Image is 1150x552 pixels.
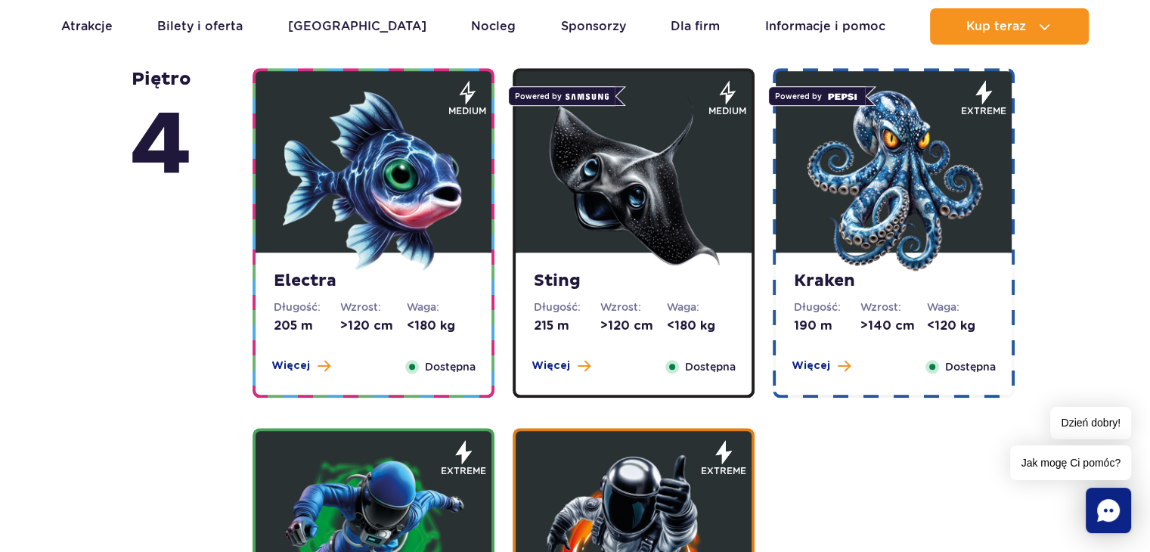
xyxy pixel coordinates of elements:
[61,8,113,45] a: Atrakcje
[407,318,473,334] dd: <180 kg
[927,299,993,315] dt: Waga:
[792,358,830,374] span: Więcej
[768,86,866,106] span: Powered by
[1050,407,1131,439] span: Dzień dobry!
[534,271,733,292] strong: Sting
[561,8,626,45] a: Sponsorzy
[271,358,310,374] span: Więcej
[1086,488,1131,533] div: Chat
[860,318,927,334] dd: >140 cm
[157,8,243,45] a: Bilety i oferta
[1010,445,1131,480] span: Jak mogę Ci pomóc?
[534,299,600,315] dt: Długość:
[667,318,733,334] dd: <180 kg
[441,464,486,478] span: extreme
[708,104,746,118] span: medium
[927,318,993,334] dd: <120 kg
[532,358,570,374] span: Więcej
[543,90,724,271] img: 683e9dd6f19b1268161416.png
[600,299,667,315] dt: Wzrost:
[130,68,192,203] strong: piętro
[425,358,476,375] span: Dostępna
[340,318,407,334] dd: >120 cm
[407,299,473,315] dt: Waga:
[532,358,590,374] button: Więcej
[792,358,851,374] button: Więcej
[448,104,486,118] span: medium
[794,318,860,334] dd: 190 m
[930,8,1089,45] button: Kup teraz
[508,86,615,106] span: Powered by
[685,358,736,375] span: Dostępna
[667,299,733,315] dt: Waga:
[701,464,746,478] span: extreme
[945,358,996,375] span: Dostępna
[130,91,192,203] span: 4
[534,318,600,334] dd: 215 m
[283,90,464,271] img: 683e9dc030483830179588.png
[340,299,407,315] dt: Wzrost:
[803,90,984,271] img: 683e9df96f1c7957131151.png
[274,318,340,334] dd: 205 m
[966,20,1026,33] span: Kup teraz
[274,271,473,292] strong: Electra
[600,318,667,334] dd: >120 cm
[765,8,885,45] a: Informacje i pomoc
[671,8,720,45] a: Dla firm
[794,299,860,315] dt: Długość:
[794,271,993,292] strong: Kraken
[961,104,1006,118] span: extreme
[274,299,340,315] dt: Długość:
[271,358,330,374] button: Więcej
[860,299,927,315] dt: Wzrost:
[288,8,426,45] a: [GEOGRAPHIC_DATA]
[471,8,516,45] a: Nocleg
